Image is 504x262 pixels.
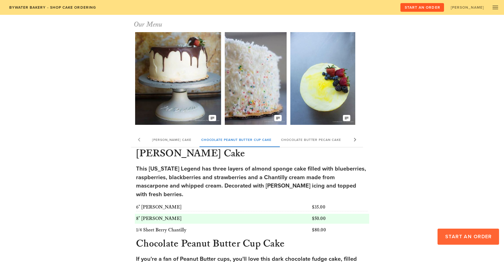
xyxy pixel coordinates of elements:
[147,132,196,147] div: [PERSON_NAME] Cake
[136,204,182,210] span: 6" [PERSON_NAME]
[135,238,369,251] h3: Chocolate Peanut Butter Cup Cake
[404,5,440,10] span: Start an Order
[225,32,287,125] img: qzl0ivbhpoir5jt3lnxe.jpg
[451,5,484,10] span: [PERSON_NAME]
[438,229,499,245] button: Start an Order
[446,3,488,12] a: [PERSON_NAME]
[311,214,369,224] div: $50.00
[196,132,276,147] div: Chocolate Peanut Butter Cup Cake
[445,234,492,240] span: Start an Order
[5,3,100,12] a: Bywater Bakery - Shop Cake Ordering
[134,20,370,30] h1: Our Menu
[276,132,346,147] div: Chocolate Butter Pecan Cake
[311,202,369,212] div: $35.00
[136,227,186,233] span: 1/4 Sheet Berry Chantilly
[311,225,369,235] div: $80.00
[136,216,182,222] span: 8" [PERSON_NAME]
[346,132,399,147] div: Lemon Chantilly Cake
[135,147,369,161] h3: [PERSON_NAME] Cake
[290,32,355,125] img: vfgkldhn9pjhkwzhnerr.webp
[135,32,221,125] img: adomffm5ftbblbfbeqkk.jpg
[136,165,368,199] div: This [US_STATE] Legend has three layers of almond sponge cake filled with blueberries, raspberrie...
[9,5,96,10] span: Bywater Bakery - Shop Cake Ordering
[400,3,444,12] button: Start an Order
